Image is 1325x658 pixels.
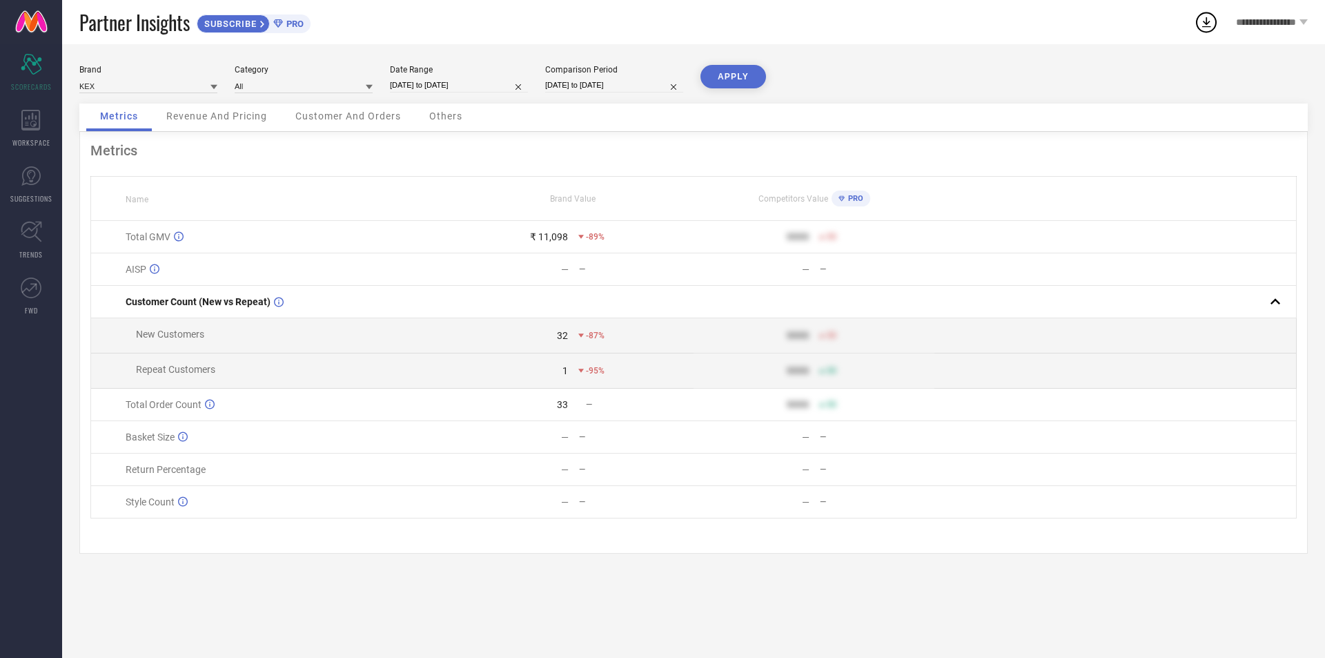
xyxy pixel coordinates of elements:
[787,231,809,242] div: 9999
[197,19,260,29] span: SUBSCRIBE
[90,142,1297,159] div: Metrics
[1194,10,1219,35] div: Open download list
[126,195,148,204] span: Name
[166,110,267,122] span: Revenue And Pricing
[586,331,605,340] span: -87%
[550,194,596,204] span: Brand Value
[136,364,215,375] span: Repeat Customers
[827,366,836,376] span: 50
[11,81,52,92] span: SCORECARDS
[530,231,568,242] div: ₹ 11,098
[25,305,38,316] span: FWD
[561,464,569,475] div: —
[827,400,836,409] span: 50
[845,194,863,203] span: PRO
[802,432,809,443] div: —
[12,137,50,148] span: WORKSPACE
[126,231,170,242] span: Total GMV
[579,432,693,442] div: —
[235,65,373,75] div: Category
[79,8,190,37] span: Partner Insights
[787,330,809,341] div: 9999
[557,330,568,341] div: 32
[10,193,52,204] span: SUGGESTIONS
[126,464,206,475] span: Return Percentage
[19,249,43,260] span: TRENDS
[820,497,934,507] div: —
[545,78,683,93] input: Select comparison period
[562,365,568,376] div: 1
[561,264,569,275] div: —
[787,365,809,376] div: 9999
[557,399,568,410] div: 33
[126,296,271,307] span: Customer Count (New vs Repeat)
[283,19,304,29] span: PRO
[700,65,766,88] button: APPLY
[126,432,175,443] span: Basket Size
[295,110,401,122] span: Customer And Orders
[586,366,605,376] span: -95%
[827,331,836,340] span: 50
[820,432,934,442] div: —
[579,264,693,274] div: —
[126,399,202,410] span: Total Order Count
[586,232,605,242] span: -89%
[787,399,809,410] div: 9999
[820,264,934,274] div: —
[579,465,693,474] div: —
[390,78,528,93] input: Select date range
[126,264,146,275] span: AISP
[827,232,836,242] span: 50
[545,65,683,75] div: Comparison Period
[126,496,175,507] span: Style Count
[802,264,809,275] div: —
[136,329,204,340] span: New Customers
[79,65,217,75] div: Brand
[429,110,462,122] span: Others
[820,465,934,474] div: —
[579,497,693,507] div: —
[758,194,828,204] span: Competitors Value
[561,496,569,507] div: —
[197,11,311,33] a: SUBSCRIBEPRO
[586,400,592,409] span: —
[390,65,528,75] div: Date Range
[561,432,569,443] div: —
[802,496,809,507] div: —
[100,110,138,122] span: Metrics
[802,464,809,475] div: —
